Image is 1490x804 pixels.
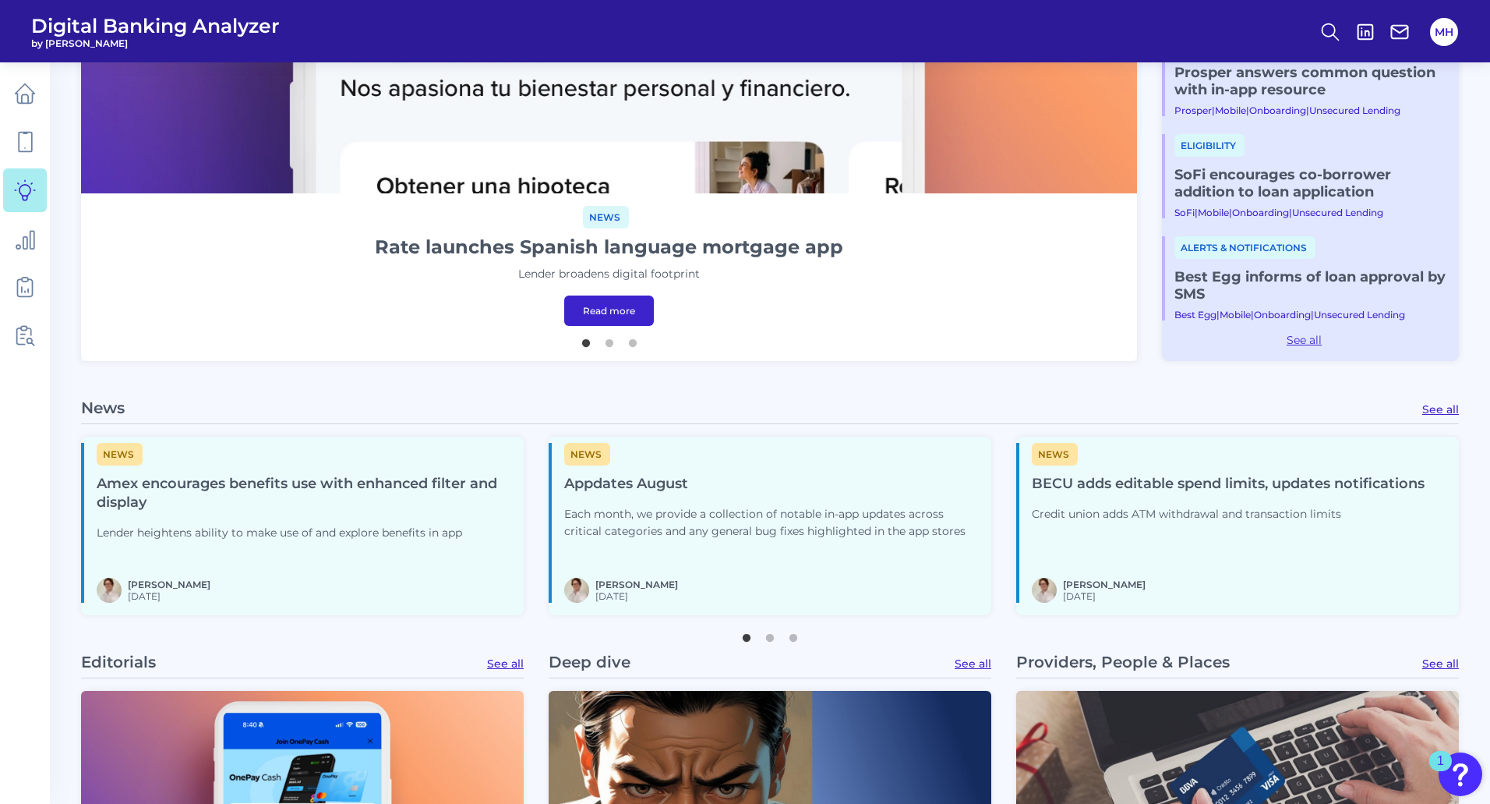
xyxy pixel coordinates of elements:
a: [PERSON_NAME] [128,579,210,590]
button: 1 [578,331,594,347]
h1: Rate launches Spanish language mortgage app [375,235,843,260]
span: | [1251,309,1254,321]
span: Digital Banking Analyzer [31,14,280,37]
span: News [564,443,610,466]
span: News [583,206,629,228]
p: Credit union adds ATM withdrawal and transaction limits [1032,506,1425,523]
p: Lender broadens digital footprint [518,266,700,283]
a: [PERSON_NAME] [595,579,678,590]
h4: BECU adds editable spend limits, updates notifications [1032,475,1425,494]
div: 1 [1437,761,1444,781]
a: See all [1422,657,1459,671]
img: MIchael McCaw [1032,578,1057,603]
a: Onboarding [1232,207,1289,218]
a: SoFi encourages co-borrower addition to loan application [1174,166,1446,200]
a: SoFi [1174,207,1195,218]
h4: Appdates August [564,475,979,494]
a: Prosper answers common question with in-app resource [1174,64,1446,98]
span: [DATE] [128,590,210,602]
span: | [1246,104,1249,116]
a: Best Egg informs of loan approval by SMS [1174,268,1446,303]
a: Mobile [1198,207,1229,218]
span: Eligibility [1174,134,1245,157]
p: Providers, People & Places [1016,653,1230,671]
button: MH [1430,18,1458,46]
p: Editorials [81,653,156,671]
span: [DATE] [1063,590,1146,602]
a: Eligibility [1174,138,1245,152]
a: See all [955,657,991,671]
a: Onboarding [1249,104,1306,116]
a: Unsecured Lending [1309,104,1400,116]
button: 1 [739,626,754,642]
button: 3 [625,331,641,347]
a: Alerts & Notifications [1174,240,1315,254]
a: See all [1162,333,1446,347]
a: Best Egg [1174,309,1216,321]
span: News [97,443,143,466]
span: | [1289,207,1292,218]
a: News [1032,446,1078,461]
button: Open Resource Center, 1 new notification [1439,753,1482,796]
button: 2 [762,626,778,642]
span: [DATE] [595,590,678,602]
span: Alerts & Notifications [1174,236,1315,259]
a: Mobile [1215,104,1246,116]
a: Mobile [1220,309,1251,321]
a: Unsecured Lending [1292,207,1383,218]
span: | [1306,104,1309,116]
a: News [97,446,143,461]
a: [PERSON_NAME] [1063,579,1146,590]
a: Prosper [1174,104,1212,116]
button: 2 [602,331,617,347]
a: News [564,446,610,461]
p: News [81,398,125,417]
a: Onboarding [1254,309,1311,321]
a: News [583,209,629,224]
a: Unsecured Lending [1314,309,1405,321]
button: 3 [786,626,801,642]
span: News [1032,443,1078,466]
span: | [1212,104,1215,116]
a: Read more [564,296,654,326]
span: | [1195,207,1198,218]
span: | [1311,309,1314,321]
h4: Amex encourages benefits use with enhanced filter and display [97,475,511,512]
p: Each month, we provide a collection of notable in-app updates across critical categories and any ... [564,506,979,540]
img: MIchael McCaw [564,578,589,603]
a: See all [487,657,524,671]
img: MIchael McCaw [97,578,122,603]
p: Lender heightens ability to make use of and explore benefits in app [97,525,511,542]
p: Deep dive [549,653,630,671]
span: by [PERSON_NAME] [31,37,280,49]
span: | [1229,207,1232,218]
a: See all [1422,402,1459,416]
span: | [1216,309,1220,321]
